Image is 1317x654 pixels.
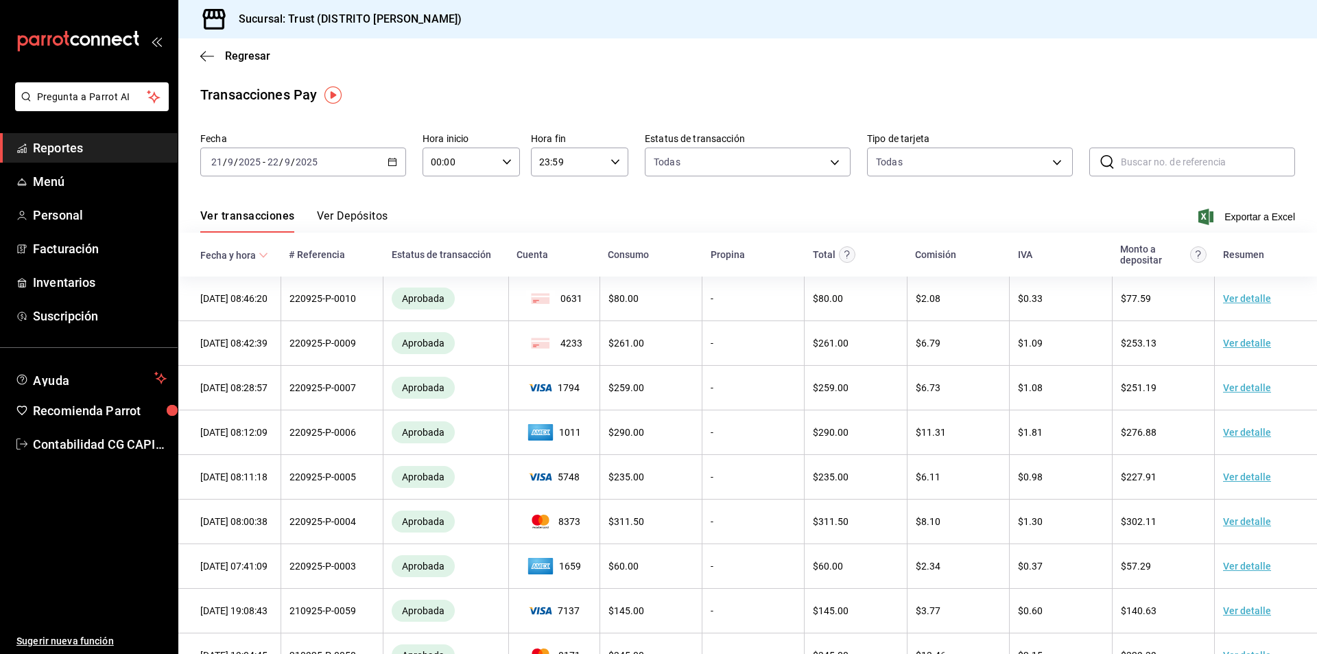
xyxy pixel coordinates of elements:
span: Facturación [33,240,167,258]
input: ---- [238,156,261,167]
td: - [702,589,805,633]
input: -- [284,156,291,167]
input: -- [227,156,234,167]
span: Todas [654,155,680,169]
td: - [702,410,805,455]
svg: Este es el monto resultante del total pagado menos comisión e IVA. Esta será la parte que se depo... [1190,246,1207,263]
span: $ 227.91 [1121,471,1156,482]
span: $ 1.09 [1018,338,1043,349]
span: $ 60.00 [608,561,639,572]
span: $ 235.00 [813,471,849,482]
span: Aprobada [396,293,450,304]
span: $ 276.88 [1121,427,1156,438]
label: Estatus de transacción [645,134,851,143]
td: 220925-P-0004 [281,500,383,544]
div: IVA [1018,249,1032,260]
a: Ver detalle [1223,471,1271,482]
td: 220925-P-0007 [281,366,383,410]
span: Aprobada [396,382,450,393]
span: $ 1.30 [1018,516,1043,527]
span: Aprobada [396,427,450,438]
div: Todas [876,155,903,169]
div: Transacciones cobradas de manera exitosa. [392,555,455,577]
td: - [702,544,805,589]
span: / [234,156,238,167]
span: $ 6.79 [916,338,940,349]
svg: Este monto equivale al total pagado por el comensal antes de aplicar Comisión e IVA. [839,246,855,263]
span: $ 251.19 [1121,382,1156,393]
button: Exportar a Excel [1201,209,1295,225]
div: Transacciones cobradas de manera exitosa. [392,511,455,533]
span: Personal [33,206,167,224]
label: Fecha [200,134,406,143]
span: $ 0.37 [1018,561,1043,572]
td: [DATE] 08:46:20 [178,277,281,321]
span: $ 290.00 [813,427,849,438]
td: - [702,455,805,500]
span: 8373 [517,515,591,528]
input: -- [211,156,223,167]
span: $ 145.00 [813,605,849,616]
span: 1659 [517,555,591,577]
input: Buscar no. de referencia [1121,148,1295,176]
span: $ 261.00 [813,338,849,349]
td: 210925-P-0059 [281,589,383,633]
td: - [702,277,805,321]
span: Aprobada [396,471,450,482]
span: Suscripción [33,307,167,325]
span: $ 311.50 [608,516,644,527]
span: / [223,156,227,167]
span: $ 0.60 [1018,605,1043,616]
span: 0631 [517,290,591,307]
div: Estatus de transacción [392,249,491,260]
span: Ayuda [33,370,149,386]
div: Comisión [915,249,956,260]
td: [DATE] 08:28:57 [178,366,281,410]
a: Ver detalle [1223,561,1271,572]
span: $ 311.50 [813,516,849,527]
span: Reportes [33,139,167,157]
span: 5748 [517,471,591,482]
span: $ 235.00 [608,471,644,482]
td: [DATE] 08:42:39 [178,321,281,366]
span: Aprobada [396,605,450,616]
span: 4233 [517,335,591,351]
span: Recomienda Parrot [33,401,167,420]
div: Transacciones cobradas de manera exitosa. [392,600,455,622]
span: $ 145.00 [608,605,644,616]
div: Transacciones cobradas de manera exitosa. [392,377,455,399]
label: Hora inicio [423,134,520,143]
span: Regresar [225,49,270,62]
span: $ 259.00 [813,382,849,393]
button: Pregunta a Parrot AI [15,82,169,111]
td: 220925-P-0003 [281,544,383,589]
span: $ 1.81 [1018,427,1043,438]
div: Transacciones cobradas de manera exitosa. [392,332,455,354]
span: $ 1.08 [1018,382,1043,393]
span: $ 6.73 [916,382,940,393]
span: Pregunta a Parrot AI [37,90,147,104]
span: $ 0.98 [1018,471,1043,482]
span: $ 57.29 [1121,561,1151,572]
span: 7137 [517,605,591,616]
a: Pregunta a Parrot AI [10,100,169,114]
div: Transacciones cobradas de manera exitosa. [392,288,455,310]
span: - [263,156,265,167]
div: Transacciones cobradas de manera exitosa. [392,466,455,488]
span: Menú [33,172,167,191]
div: Resumen [1223,249,1264,260]
span: $ 77.59 [1121,293,1151,304]
label: Tipo de tarjeta [867,134,1073,143]
td: 220925-P-0010 [281,277,383,321]
label: Hora fin [531,134,628,143]
span: $ 290.00 [608,427,644,438]
span: 1794 [517,382,591,393]
a: Ver detalle [1223,516,1271,527]
span: Inventarios [33,273,167,292]
img: Tooltip marker [324,86,342,104]
span: $ 60.00 [813,561,843,572]
span: $ 2.08 [916,293,940,304]
td: - [702,366,805,410]
span: $ 3.77 [916,605,940,616]
span: $ 253.13 [1121,338,1156,349]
